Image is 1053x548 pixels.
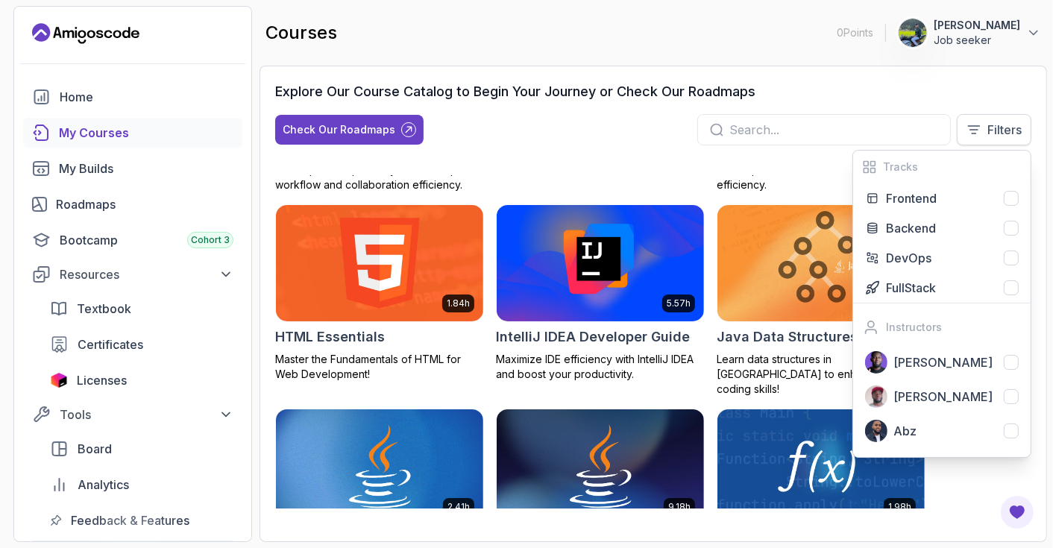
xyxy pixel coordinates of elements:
[275,204,484,382] a: HTML Essentials card1.84hHTML EssentialsMaster the Fundamentals of HTML for Web Development!
[41,470,242,500] a: analytics
[893,353,993,371] p: [PERSON_NAME]
[717,204,925,397] a: Java Data Structures card1.72hJava Data StructuresLearn data structures in [GEOGRAPHIC_DATA] to e...
[59,160,233,177] div: My Builds
[893,388,993,406] p: [PERSON_NAME]
[60,231,233,249] div: Bootcamp
[60,406,233,423] div: Tools
[78,440,112,458] span: Board
[77,371,127,389] span: Licenses
[886,320,942,335] h2: Instructors
[837,25,873,40] p: 0 Points
[23,225,242,255] a: bootcamp
[59,124,233,142] div: My Courses
[275,352,484,382] p: Master the Fundamentals of HTML for Web Development!
[23,401,242,428] button: Tools
[886,219,936,237] p: Backend
[283,122,395,137] div: Check Our Roadmaps
[999,494,1035,530] button: Open Feedback Button
[276,205,483,321] img: HTML Essentials card
[496,352,705,382] p: Maximize IDE efficiency with IntelliJ IDEA and boost your productivity.
[865,420,887,442] img: instructor img
[853,213,1031,243] button: Backend
[496,327,690,347] h2: IntelliJ IDEA Developer Guide
[275,81,755,102] h3: Explore Our Course Catalog to Begin Your Journey or Check Our Roadmaps
[853,414,1031,448] button: instructor imgAbz
[865,385,887,408] img: instructor img
[667,297,691,309] p: 5.57h
[886,249,931,267] p: DevOps
[276,409,483,526] img: Java for Beginners card
[668,501,691,513] p: 9.18h
[898,18,1041,48] button: user profile image[PERSON_NAME]Job seeker
[23,189,242,219] a: roadmaps
[447,501,470,513] p: 2.41h
[888,501,911,513] p: 1.98h
[78,476,129,494] span: Analytics
[934,33,1020,48] p: Job seeker
[853,183,1031,213] button: Frontend
[717,409,925,526] img: Java Functional Interfaces card
[191,234,230,246] span: Cohort 3
[41,294,242,324] a: textbook
[41,506,242,535] a: feedback
[60,88,233,106] div: Home
[275,327,385,347] h2: HTML Essentials
[265,21,337,45] h2: courses
[853,243,1031,273] button: DevOps
[899,19,927,47] img: user profile image
[893,422,917,440] p: Abz
[987,121,1022,139] p: Filters
[23,154,242,183] a: builds
[497,205,704,321] img: IntelliJ IDEA Developer Guide card
[447,297,470,309] p: 1.84h
[717,352,925,397] p: Learn data structures in [GEOGRAPHIC_DATA] to enhance your coding skills!
[865,351,887,374] img: instructor img
[23,82,242,112] a: home
[41,434,242,464] a: board
[853,273,1031,303] button: FullStack
[23,261,242,288] button: Resources
[853,379,1031,414] button: instructor img[PERSON_NAME]
[717,205,925,321] img: Java Data Structures card
[275,115,424,145] button: Check Our Roadmaps
[729,121,938,139] input: Search...
[56,195,233,213] div: Roadmaps
[23,118,242,148] a: courses
[886,279,936,297] p: FullStack
[496,204,705,382] a: IntelliJ IDEA Developer Guide card5.57hIntelliJ IDEA Developer GuideMaximize IDE efficiency with ...
[77,300,131,318] span: Textbook
[50,373,68,388] img: jetbrains icon
[957,114,1031,145] button: Filters
[41,365,242,395] a: licenses
[497,409,704,526] img: Java for Developers card
[886,189,937,207] p: Frontend
[883,160,918,174] h2: Tracks
[32,22,139,45] a: Landing page
[934,18,1020,33] p: [PERSON_NAME]
[41,330,242,359] a: certificates
[71,511,189,529] span: Feedback & Features
[60,265,233,283] div: Resources
[853,345,1031,379] button: instructor img[PERSON_NAME]
[717,327,858,347] h2: Java Data Structures
[78,336,143,353] span: Certificates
